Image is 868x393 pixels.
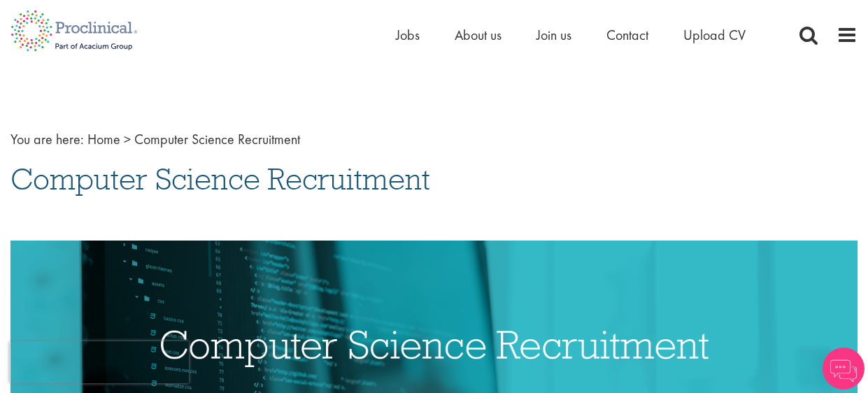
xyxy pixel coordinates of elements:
[10,160,430,198] span: Computer Science Recruitment
[823,348,865,390] img: Chatbot
[455,26,501,44] a: About us
[606,26,648,44] a: Contact
[87,130,120,148] a: breadcrumb link
[683,26,746,44] a: Upload CV
[396,26,420,44] a: Jobs
[134,130,300,148] span: Computer Science Recruitment
[124,130,131,148] span: >
[10,130,84,148] span: You are here:
[10,341,189,383] iframe: reCAPTCHA
[536,26,571,44] a: Join us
